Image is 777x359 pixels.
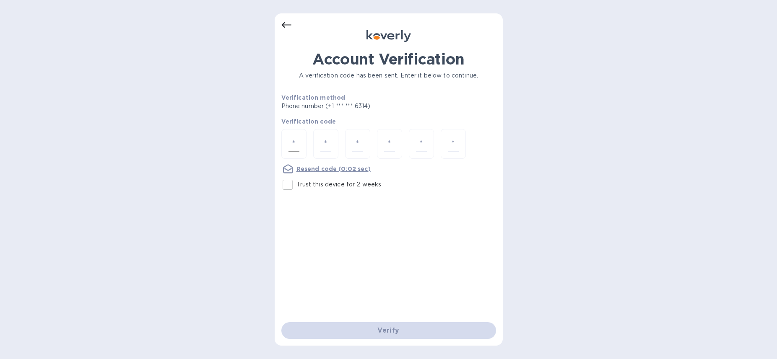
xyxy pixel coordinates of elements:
[281,117,496,126] p: Verification code
[281,94,346,101] b: Verification method
[296,165,371,172] u: Resend code (0:02 sec)
[281,50,496,68] h1: Account Verification
[281,71,496,80] p: A verification code has been sent. Enter it below to continue.
[296,180,382,189] p: Trust this device for 2 weeks
[281,102,435,111] p: Phone number (+1 *** *** 6314)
